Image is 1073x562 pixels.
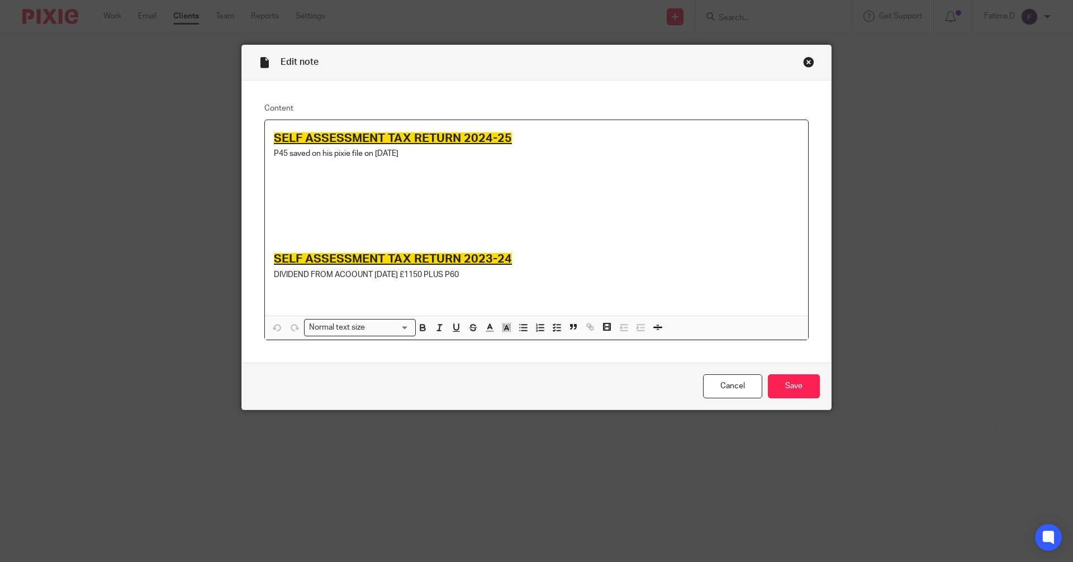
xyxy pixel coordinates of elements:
label: Content [264,103,809,114]
span: SELF ASSESSMENT TAX RETURN 2024-25 [274,132,512,144]
div: Search for option [304,319,416,336]
span: Normal text size [307,322,368,334]
a: Cancel [703,374,762,398]
span: Edit note [281,58,319,66]
p: DIVIDEND FROM ACOOUNT [DATE] £1150 PLUS P60 [274,269,799,280]
input: Save [768,374,820,398]
div: Close this dialog window [803,56,814,68]
span: SELF ASSESSMENT TAX RETURN 2023-24 [274,253,512,265]
input: Search for option [369,322,409,334]
p: P45 saved on his pixie file on [DATE] [274,148,799,159]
